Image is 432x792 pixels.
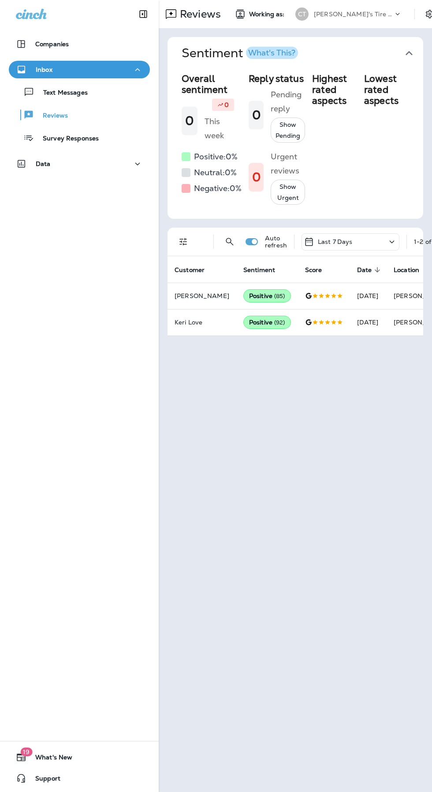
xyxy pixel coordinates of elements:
[26,754,72,764] span: What's New
[305,266,334,274] span: Score
[312,73,357,107] h2: Highest rated aspects
[36,66,52,73] p: Inbox
[274,292,285,300] span: ( 85 )
[350,283,387,309] td: [DATE]
[35,41,69,48] p: Companies
[295,7,309,21] div: CT
[243,289,291,302] div: Positive
[394,266,431,274] span: Location
[182,46,298,61] h1: Sentiment
[131,5,156,23] button: Collapse Sidebar
[9,129,150,147] button: Survey Responses
[34,89,88,97] p: Text Messages
[194,181,242,195] h5: Negative: 0 %
[9,61,150,78] button: Inbox
[26,775,60,785] span: Support
[9,748,150,766] button: 19What's New
[175,292,229,299] p: [PERSON_NAME]
[168,70,423,219] div: SentimentWhat's This?
[243,266,287,274] span: Sentiment
[175,233,192,250] button: Filters
[243,316,291,329] div: Positive
[271,88,305,116] h5: Pending reply
[175,266,216,274] span: Customer
[249,73,305,84] h2: Reply status
[246,47,298,59] button: What's This?
[182,73,242,95] h2: Overall sentiment
[248,49,295,57] div: What's This?
[265,235,287,249] p: Auto refresh
[175,37,430,70] button: SentimentWhat's This?
[305,266,322,274] span: Score
[205,114,242,143] h5: This week
[252,170,260,184] h1: 0
[194,166,237,180] h5: Neutral: 0 %
[185,114,194,128] h1: 0
[34,135,99,143] p: Survey Responses
[364,73,409,107] h2: Lowest rated aspects
[271,180,305,205] button: Show Urgent
[271,118,305,143] button: Show Pending
[243,266,275,274] span: Sentiment
[314,11,393,18] p: [PERSON_NAME]'s Tire & Auto
[249,11,287,18] span: Working as:
[9,155,150,173] button: Data
[252,108,260,122] h1: 0
[9,106,150,124] button: Reviews
[36,160,51,167] p: Data
[357,266,384,274] span: Date
[9,83,150,101] button: Text Messages
[221,233,238,250] button: Search Reviews
[34,112,68,120] p: Reviews
[176,7,221,21] p: Reviews
[20,748,32,756] span: 19
[350,309,387,335] td: [DATE]
[224,100,229,109] p: 0
[271,150,305,178] h5: Urgent reviews
[357,266,372,274] span: Date
[9,35,150,53] button: Companies
[9,770,150,787] button: Support
[274,319,285,326] span: ( 92 )
[194,150,238,164] h5: Positive: 0 %
[394,266,419,274] span: Location
[175,266,205,274] span: Customer
[175,319,229,326] p: Keri Love
[318,238,353,245] p: Last 7 Days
